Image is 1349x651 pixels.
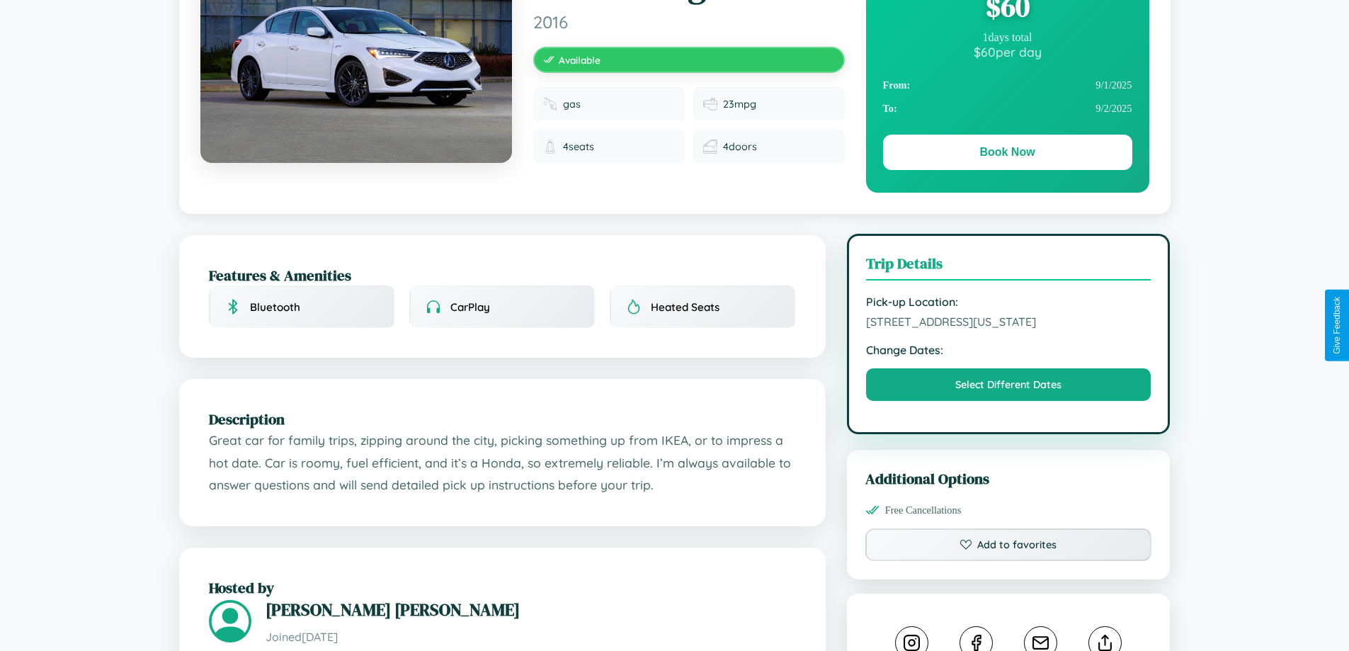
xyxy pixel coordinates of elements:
img: Doors [703,140,717,154]
span: Bluetooth [250,300,300,314]
h3: Trip Details [866,253,1151,281]
div: 1 days total [883,31,1132,44]
h2: Description [209,409,796,429]
h3: Additional Options [865,468,1152,489]
strong: Change Dates: [866,343,1151,357]
span: 4 doors [723,140,757,153]
h2: Hosted by [209,577,796,598]
button: Add to favorites [865,528,1152,561]
p: Great car for family trips, zipping around the city, picking something up from IKEA, or to impres... [209,429,796,497]
span: Available [559,54,600,66]
img: Fuel efficiency [703,97,717,111]
span: 4 seats [563,140,594,153]
div: $ 60 per day [883,44,1132,60]
div: 9 / 1 / 2025 [883,74,1132,97]
h3: [PERSON_NAME] [PERSON_NAME] [266,598,796,621]
span: Heated Seats [651,300,719,314]
button: Book Now [883,135,1132,170]
span: Free Cancellations [885,504,962,516]
div: Give Feedback [1332,297,1342,354]
h2: Features & Amenities [209,265,796,285]
strong: To: [883,103,897,115]
button: Select Different Dates [866,368,1151,401]
span: 23 mpg [723,98,756,111]
img: Seats [543,140,557,154]
div: 9 / 2 / 2025 [883,97,1132,120]
strong: From: [883,79,911,91]
p: Joined [DATE] [266,627,796,647]
span: CarPlay [450,300,490,314]
strong: Pick-up Location: [866,295,1151,309]
img: Fuel type [543,97,557,111]
span: 2016 [533,11,845,33]
span: gas [563,98,581,111]
span: [STREET_ADDRESS][US_STATE] [866,315,1151,329]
